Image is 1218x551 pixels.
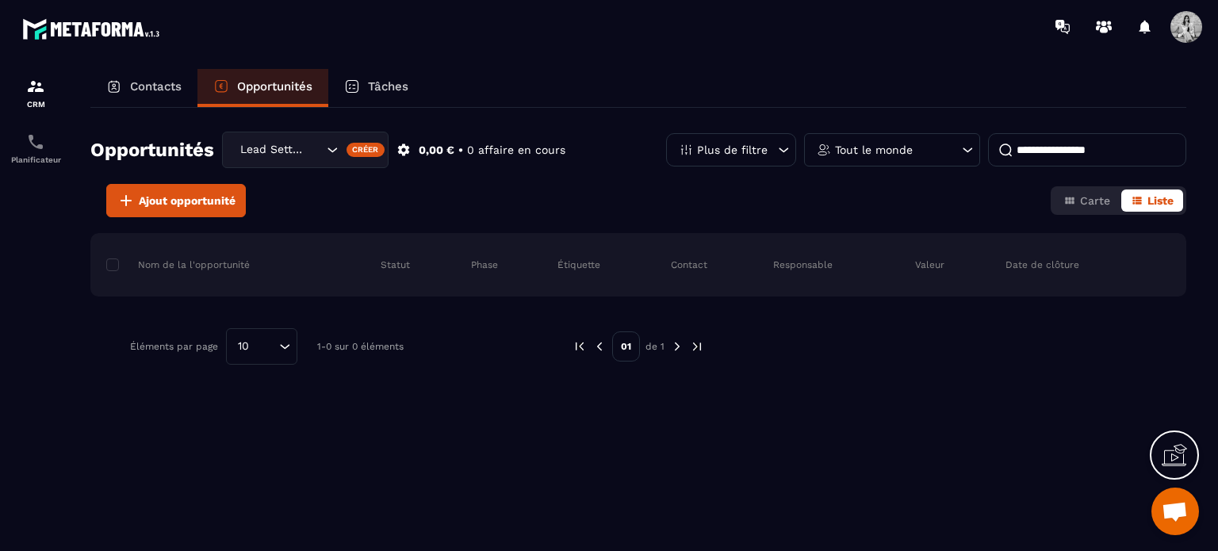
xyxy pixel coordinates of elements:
[222,132,389,168] div: Search for option
[106,258,250,271] p: Nom de la l'opportunité
[612,331,640,362] p: 01
[419,143,454,158] p: 0,00 €
[197,69,328,107] a: Opportunités
[381,258,410,271] p: Statut
[690,339,704,354] img: next
[4,100,67,109] p: CRM
[26,77,45,96] img: formation
[307,141,323,159] input: Search for option
[645,340,665,353] p: de 1
[328,69,424,107] a: Tâches
[1121,189,1183,212] button: Liste
[835,144,913,155] p: Tout le monde
[26,132,45,151] img: scheduler
[467,143,565,158] p: 0 affaire en cours
[130,79,182,94] p: Contacts
[130,341,218,352] p: Éléments par page
[4,121,67,176] a: schedulerschedulerPlanificateur
[4,155,67,164] p: Planificateur
[773,258,833,271] p: Responsable
[592,339,607,354] img: prev
[573,339,587,354] img: prev
[106,184,246,217] button: Ajout opportunité
[471,258,498,271] p: Phase
[347,143,385,157] div: Créer
[255,338,275,355] input: Search for option
[1080,194,1110,207] span: Carte
[1054,189,1120,212] button: Carte
[458,143,463,158] p: •
[368,79,408,94] p: Tâches
[139,193,236,209] span: Ajout opportunité
[557,258,600,271] p: Étiquette
[1147,194,1174,207] span: Liste
[317,341,404,352] p: 1-0 sur 0 éléments
[4,65,67,121] a: formationformationCRM
[671,258,707,271] p: Contact
[90,134,214,166] h2: Opportunités
[22,14,165,44] img: logo
[237,79,312,94] p: Opportunités
[232,338,255,355] span: 10
[670,339,684,354] img: next
[1151,488,1199,535] div: Ouvrir le chat
[915,258,944,271] p: Valeur
[90,69,197,107] a: Contacts
[226,328,297,365] div: Search for option
[1005,258,1079,271] p: Date de clôture
[236,141,307,159] span: Lead Setting
[697,144,768,155] p: Plus de filtre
